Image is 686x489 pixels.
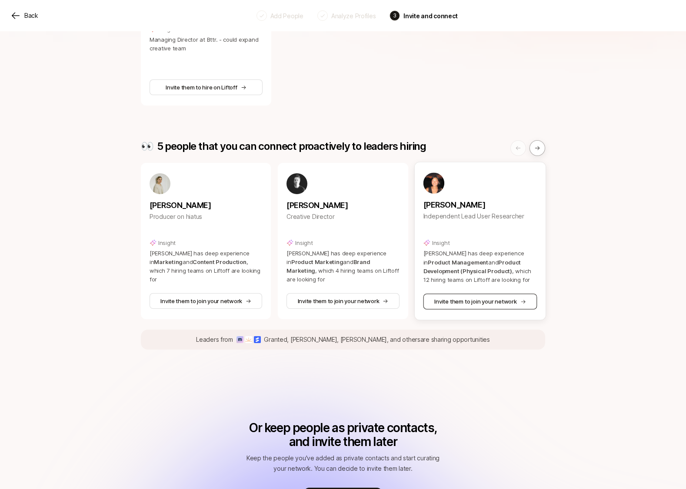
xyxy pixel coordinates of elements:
[270,11,303,20] p: Add People
[150,173,170,194] img: 1f2431e7_dc55_4675_aa99_0f5b8d973df4.jfif
[193,258,246,265] span: Content Production
[286,194,399,211] a: [PERSON_NAME]
[428,258,488,265] span: Product Management
[286,267,399,283] span: , which 4 hiring teams on Liftoff are looking for
[286,211,399,222] p: Creative Director
[150,199,262,211] p: [PERSON_NAME]
[423,250,524,265] span: [PERSON_NAME] has deep experience in
[286,173,307,194] img: 7ee959ea_d215_463f_aa3e_8585ace5fd8c.jfif
[154,258,183,265] span: Marketing
[331,11,376,20] p: Analyze Profiles
[423,211,537,221] p: Independent Lead User Researcher
[423,172,444,193] img: 5eea5b1b_8e4f_426c_83d8_640d923a99bd.jfif
[141,140,153,152] p: 👀
[158,238,176,247] p: Insight
[291,258,343,265] span: Product Marketing
[286,250,386,265] span: [PERSON_NAME] has deep experience in
[286,293,399,309] button: Invite them to join your network
[236,336,243,343] img: Granted
[423,294,537,309] button: Invite them to join your network
[246,453,440,474] p: Keep the people you've added as private contacts and start curating your network. You can decide ...
[150,258,260,283] span: , which 7 hiring teams on Liftoff are looking for
[423,258,520,274] span: Product Development (Physical Product)
[150,293,262,309] button: Invite them to join your network
[432,238,450,247] p: Insight
[423,199,537,211] p: [PERSON_NAME]
[393,12,396,20] p: 3
[423,194,537,211] a: [PERSON_NAME]
[246,421,440,449] p: Or keep people as private contacts, and invite them later
[245,336,252,343] img: Daisy
[423,268,531,283] span: , which 12 hiring teams on Liftoff are looking for
[24,10,38,21] p: Back
[488,258,498,265] span: and
[150,36,258,52] span: Managing Director at Bttr. - could expand creative team
[286,199,399,211] p: [PERSON_NAME]
[254,336,261,343] img: Atticus
[150,194,262,211] a: [PERSON_NAME]
[150,79,263,95] button: Invite them to hire on Liftoff
[295,238,313,247] p: Insight
[196,334,490,345] p: Leaders from Granted, [PERSON_NAME], [PERSON_NAME], and others are sharing opportunities
[150,211,262,222] p: Producer on hiatus
[150,250,249,265] span: [PERSON_NAME] has deep experience in
[183,258,193,265] span: and
[403,11,457,20] p: Invite and connect
[343,258,353,265] span: and
[157,140,426,152] p: 5 people that you can connect proactively to leaders hiring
